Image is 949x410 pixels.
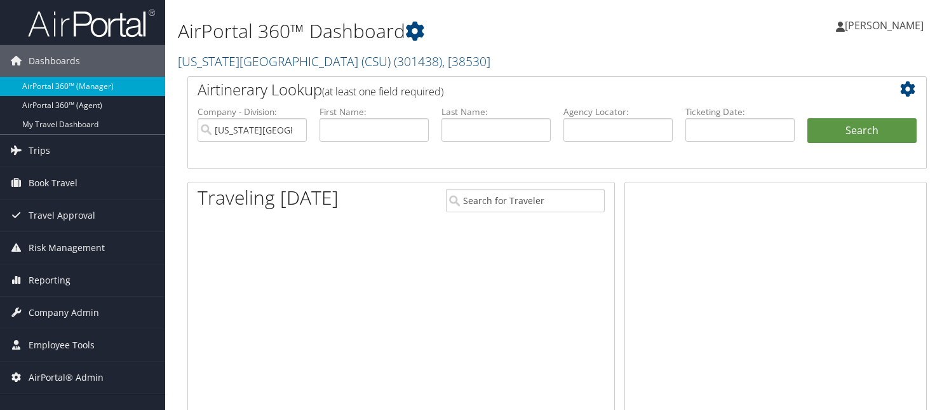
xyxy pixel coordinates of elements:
[29,329,95,361] span: Employee Tools
[198,184,339,211] h1: Traveling [DATE]
[836,6,936,44] a: [PERSON_NAME]
[442,53,490,70] span: , [ 38530 ]
[29,264,71,296] span: Reporting
[29,362,104,393] span: AirPortal® Admin
[394,53,442,70] span: ( 301438 )
[441,106,551,118] label: Last Name:
[198,79,855,100] h2: Airtinerary Lookup
[320,106,429,118] label: First Name:
[29,167,77,199] span: Book Travel
[29,45,80,77] span: Dashboards
[29,135,50,167] span: Trips
[178,18,683,44] h1: AirPortal 360™ Dashboard
[198,106,307,118] label: Company - Division:
[29,297,99,329] span: Company Admin
[178,53,490,70] a: [US_STATE][GEOGRAPHIC_DATA] (CSU)
[29,200,95,231] span: Travel Approval
[563,106,673,118] label: Agency Locator:
[28,8,155,38] img: airportal-logo.png
[322,85,443,99] span: (at least one field required)
[807,118,917,144] button: Search
[845,18,924,32] span: [PERSON_NAME]
[29,232,105,264] span: Risk Management
[446,189,604,212] input: Search for Traveler
[685,106,795,118] label: Ticketing Date:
